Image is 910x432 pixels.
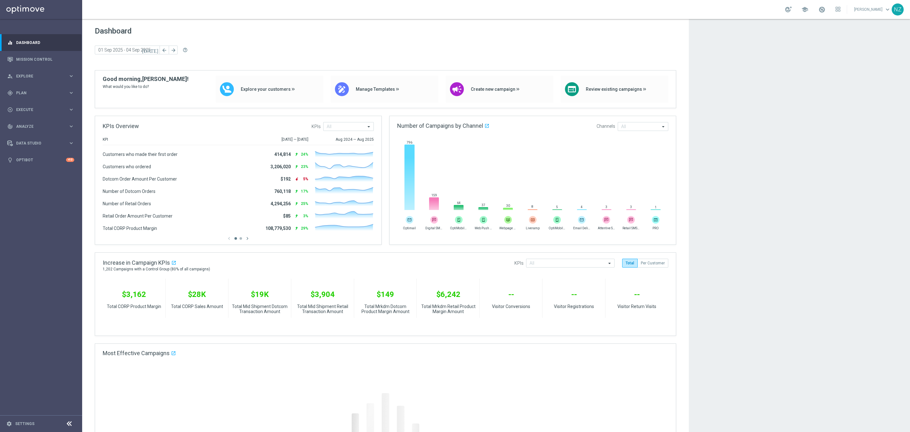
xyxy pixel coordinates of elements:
[68,90,74,96] i: keyboard_arrow_right
[16,51,74,68] a: Mission Control
[66,158,74,162] div: +10
[68,73,74,79] i: keyboard_arrow_right
[68,140,74,146] i: keyboard_arrow_right
[884,6,891,13] span: keyboard_arrow_down
[7,107,68,113] div: Execute
[7,90,75,96] button: gps_fixed Plan keyboard_arrow_right
[7,140,68,146] div: Data Studio
[7,73,68,79] div: Explore
[7,157,75,163] button: lightbulb Optibot +10
[16,125,68,128] span: Analyze
[801,6,808,13] span: school
[6,421,12,427] i: settings
[7,107,75,112] button: play_circle_outline Execute keyboard_arrow_right
[7,73,13,79] i: person_search
[7,124,75,129] button: track_changes Analyze keyboard_arrow_right
[7,57,75,62] button: Mission Control
[7,51,74,68] div: Mission Control
[16,141,68,145] span: Data Studio
[7,107,13,113] i: play_circle_outline
[7,124,13,129] i: track_changes
[853,5,892,14] a: [PERSON_NAME]keyboard_arrow_down
[7,90,13,96] i: gps_fixed
[16,91,68,95] span: Plan
[15,422,34,426] a: Settings
[7,141,75,146] button: Data Studio keyboard_arrow_right
[7,40,75,45] button: equalizer Dashboard
[7,90,68,96] div: Plan
[16,74,68,78] span: Explore
[7,74,75,79] button: person_search Explore keyboard_arrow_right
[68,107,74,113] i: keyboard_arrow_right
[16,108,68,112] span: Execute
[68,123,74,129] i: keyboard_arrow_right
[7,34,74,51] div: Dashboard
[7,40,13,46] i: equalizer
[16,34,74,51] a: Dashboard
[7,151,74,168] div: Optibot
[7,157,13,163] i: lightbulb
[16,151,66,168] a: Optibot
[892,3,904,15] div: NZ
[7,124,68,129] div: Analyze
